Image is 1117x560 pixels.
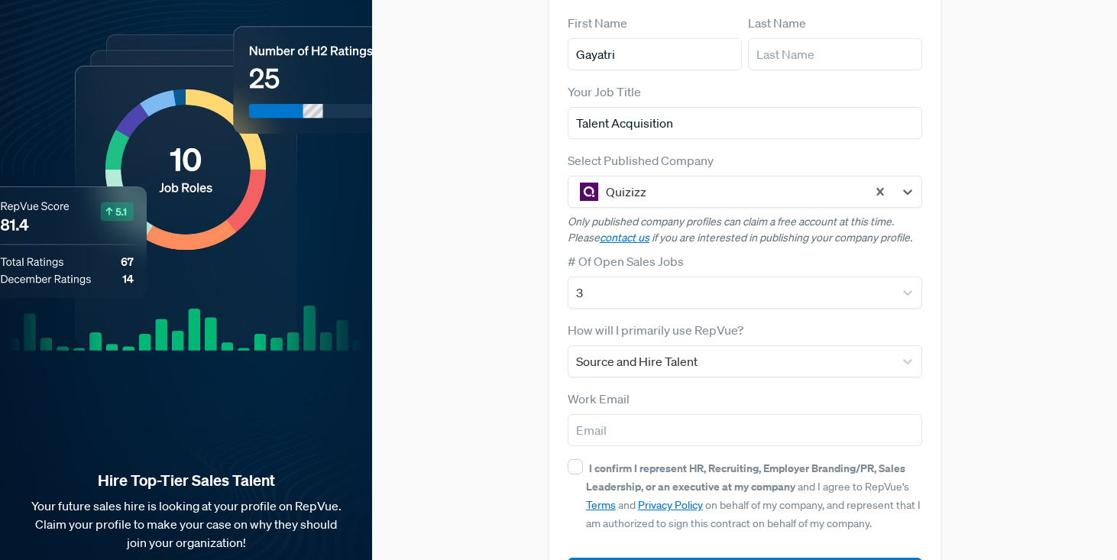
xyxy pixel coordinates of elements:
[568,390,630,408] label: Work Email
[638,498,703,512] a: Privacy Policy
[586,498,616,512] a: Terms
[568,83,641,101] label: Your Job Title
[24,471,348,490] strong: Hire Top-Tier Sales Talent
[568,214,922,246] p: Only published company profiles can claim a free account at this time. Please if you are interest...
[748,14,806,32] label: Last Name
[748,38,922,70] input: Last Name
[586,461,921,530] span: and I agree to RepVue’s and on behalf of my company, and represent that I am authorized to sign t...
[568,321,743,339] label: How will I primarily use RepVue?
[568,151,714,170] label: Select Published Company
[586,461,905,494] strong: I confirm I represent HR, Recruiting, Employer Branding/PR, Sales Leadership, or an executive at ...
[568,414,922,446] input: Email
[568,107,922,139] input: Title
[24,497,348,552] p: Your future sales hire is looking at your profile on RepVue. Claim your profile to make your case...
[580,183,598,201] img: Quizizz
[568,14,627,32] label: First Name
[568,38,742,70] input: First Name
[600,231,649,244] a: contact us
[568,252,684,270] label: # Of Open Sales Jobs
